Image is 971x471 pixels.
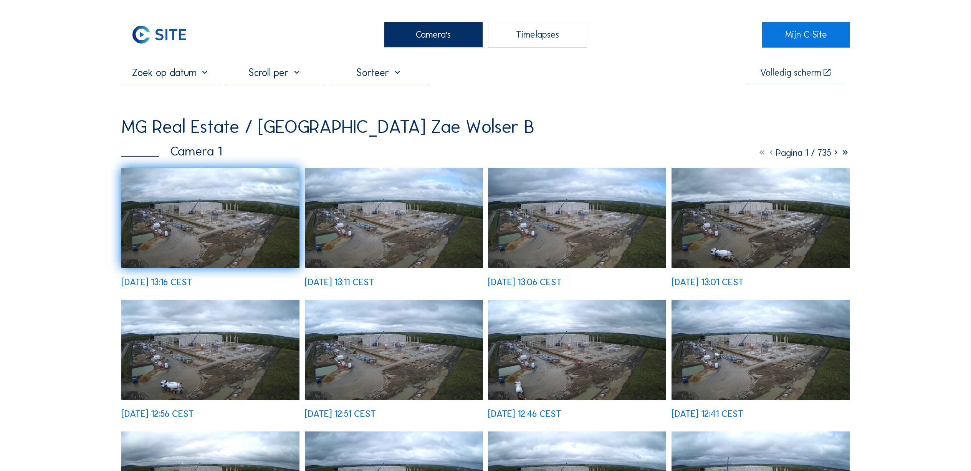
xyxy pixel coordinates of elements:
div: Timelapses [488,22,587,48]
img: image_53438449 [305,300,483,400]
div: [DATE] 12:41 CEST [672,409,743,418]
div: [DATE] 12:46 CEST [488,409,561,418]
img: C-SITE Logo [121,22,198,48]
div: [DATE] 12:51 CEST [305,409,376,418]
img: image_53438597 [121,300,299,400]
a: C-SITE Logo [121,22,209,48]
img: image_53439184 [121,168,299,268]
div: [DATE] 13:11 CEST [305,278,374,287]
div: [DATE] 13:16 CEST [121,278,192,287]
div: [DATE] 13:06 CEST [488,278,562,287]
img: image_53438880 [488,168,666,268]
img: image_53439027 [305,168,483,268]
div: MG Real Estate / [GEOGRAPHIC_DATA] Zae Wolser B [121,118,534,136]
div: [DATE] 12:56 CEST [121,409,194,418]
img: image_53438193 [672,300,850,400]
input: Zoek op datum 󰅀 [121,66,220,79]
div: Camera's [384,22,483,48]
img: image_53438336 [488,300,666,400]
div: [DATE] 13:01 CEST [672,278,744,287]
a: Mijn C-Site [762,22,850,48]
img: image_53438739 [672,168,850,268]
span: Pagina 1 / 735 [776,147,831,158]
div: Volledig scherm [760,68,821,77]
div: Camera 1 [121,145,222,158]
